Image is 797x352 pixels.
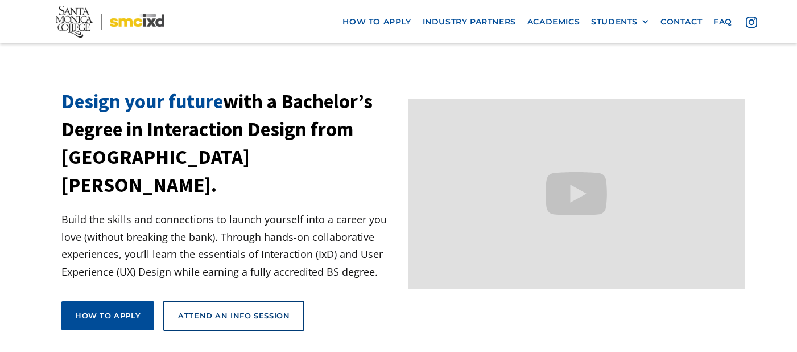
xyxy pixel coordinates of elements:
[75,310,141,321] div: How to apply
[337,11,416,32] a: how to apply
[61,88,399,199] h1: with a Bachelor’s Degree in Interaction Design from [GEOGRAPHIC_DATA][PERSON_NAME].
[163,301,304,330] a: Attend an Info Session
[178,310,290,321] div: Attend an Info Session
[655,11,708,32] a: contact
[591,17,649,26] div: STUDENTS
[408,99,745,289] iframe: Design your future with a Bachelor's Degree in Interaction Design from Santa Monica College
[522,11,585,32] a: Academics
[746,17,757,28] img: icon - instagram
[61,211,399,280] p: Build the skills and connections to launch yourself into a career you love (without breaking the ...
[417,11,522,32] a: industry partners
[61,89,223,114] span: Design your future
[56,6,164,38] img: Santa Monica College - SMC IxD logo
[591,17,638,26] div: STUDENTS
[61,301,154,330] a: How to apply
[708,11,738,32] a: faq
